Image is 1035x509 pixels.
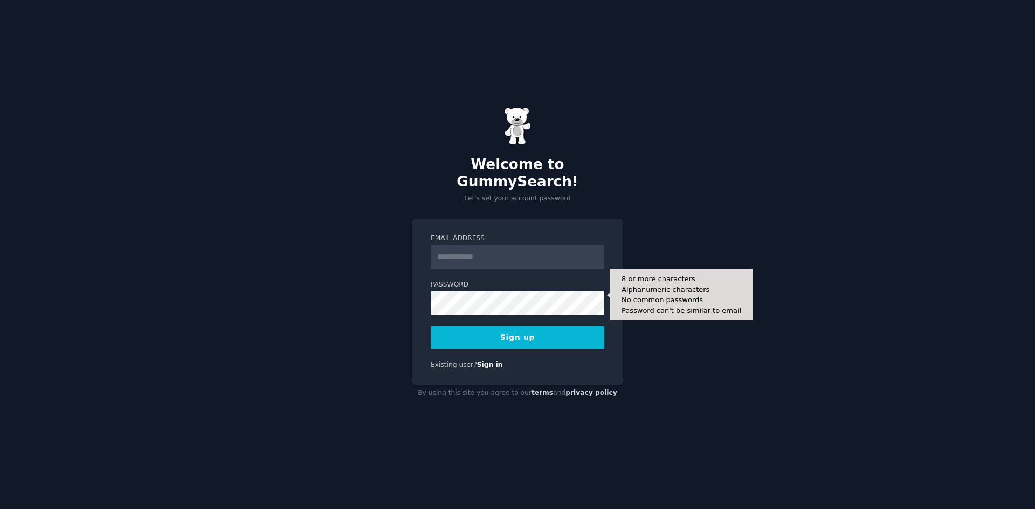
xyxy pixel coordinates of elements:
[504,107,531,145] img: Gummy Bear
[431,361,477,368] span: Existing user?
[431,326,604,349] button: Sign up
[532,389,553,396] a: terms
[412,156,623,190] h2: Welcome to GummySearch!
[477,361,503,368] a: Sign in
[412,385,623,402] div: By using this site you agree to our and
[565,389,617,396] a: privacy policy
[412,194,623,204] p: Let's set your account password
[431,234,604,243] label: Email Address
[431,280,604,290] label: Password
